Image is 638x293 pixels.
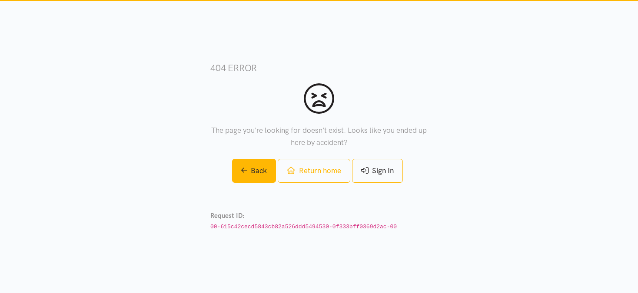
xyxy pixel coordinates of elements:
a: Back [232,159,276,183]
h3: 404 error [210,62,428,74]
code: 00-615c42cecd5843cb82a526ddd5494530-0f333bff0369d2ac-00 [210,224,397,230]
strong: Request ID: [210,212,245,220]
a: Sign In [352,159,403,183]
a: Return home [278,159,350,183]
p: The page you're looking for doesn't exist. Looks like you ended up here by accident? [210,125,428,148]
